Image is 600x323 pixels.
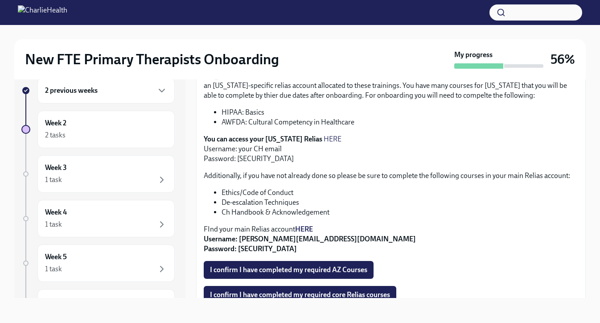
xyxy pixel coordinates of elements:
a: HERE [295,225,313,233]
button: I confirm I have completed my required core Relias courses [204,286,396,304]
p: FInd your main Relias account [204,224,578,254]
li: Ch Handbook & Acknowledgement [222,207,578,217]
li: De-escalation Techniques [222,198,578,207]
button: I confirm I have completed my required AZ Courses [204,261,374,279]
li: HIPAA: Basics [222,108,578,117]
strong: You can access your [US_STATE] Relias [204,135,322,143]
div: 1 task [45,175,62,185]
p: Username: your CH email Password: [SECURITY_DATA] [204,134,578,164]
a: Week 51 task [21,244,175,282]
strong: My progress [454,50,493,60]
span: I confirm I have completed my required AZ Courses [210,265,367,274]
h2: New FTE Primary Therapists Onboarding [25,50,279,68]
div: 2 tasks [45,130,66,140]
img: CharlieHealth [18,5,67,20]
h6: Week 2 [45,118,66,128]
div: 1 task [45,219,62,229]
h3: 56% [551,51,575,67]
a: Week 31 task [21,155,175,193]
p: [US_STATE] requires all Charlie health clinicians to complete a specific set of courses to meet t... [204,61,578,100]
a: Week 41 task [21,200,175,237]
a: HERE [324,135,341,143]
div: 2 previous weeks [37,78,175,104]
span: I confirm I have completed my required core Relias courses [210,290,390,299]
div: 1 task [45,264,62,274]
h6: Week 5 [45,252,67,262]
h6: Week 6 [45,297,67,306]
h6: Week 3 [45,163,67,173]
li: AWFDA: Cultural Competency in Healthcare [222,117,578,127]
h6: 2 previous weeks [45,86,98,95]
li: Ethics/Code of Conduct [222,188,578,198]
h6: Week 4 [45,207,67,217]
a: Week 22 tasks [21,111,175,148]
p: Additionally, if you have not already done so please be sure to complete the following courses in... [204,171,578,181]
strong: Username: [PERSON_NAME][EMAIL_ADDRESS][DOMAIN_NAME] Password: [SECURITY_DATA] [204,235,416,253]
